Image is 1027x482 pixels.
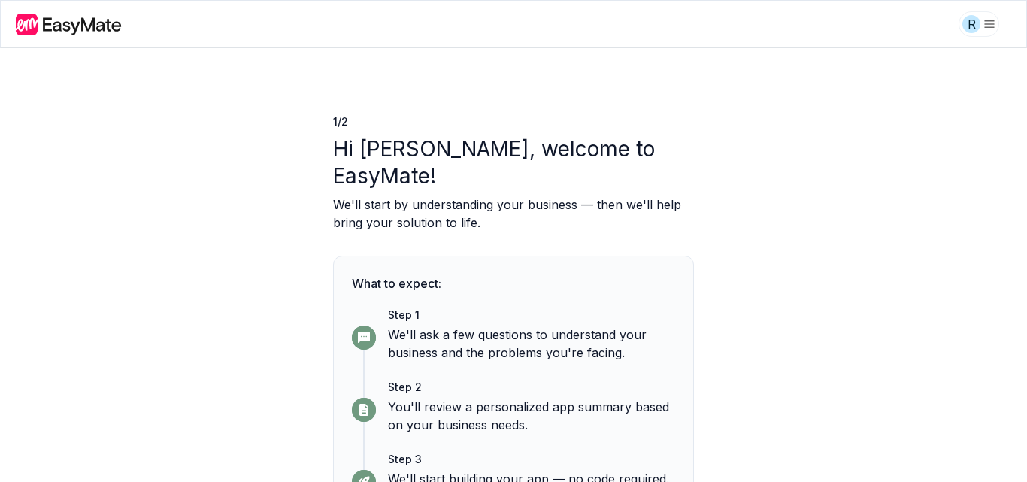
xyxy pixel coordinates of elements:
[388,398,675,434] p: You'll review a personalized app summary based on your business needs.
[388,326,675,362] p: We'll ask a few questions to understand your business and the problems you're facing.
[388,452,675,467] p: Step 3
[352,274,675,293] p: What to expect:
[388,308,675,323] p: Step 1
[962,15,980,33] div: R
[333,135,694,189] p: Hi [PERSON_NAME], welcome to EasyMate!
[333,114,694,129] p: 1 / 2
[388,380,675,395] p: Step 2
[333,196,694,232] p: We'll start by understanding your business — then we'll help bring your solution to life.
